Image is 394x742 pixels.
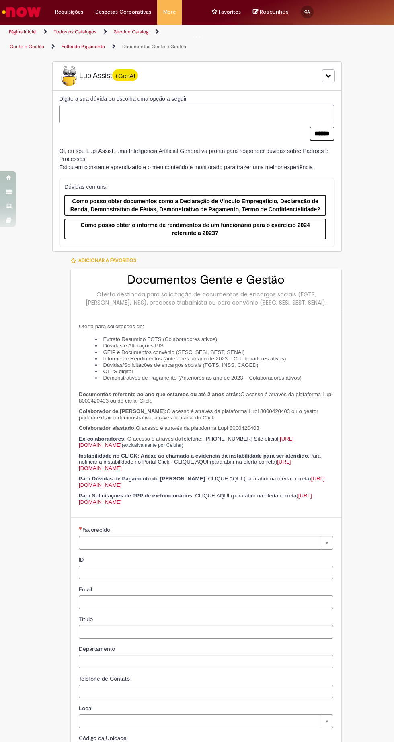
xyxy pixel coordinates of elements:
[79,586,94,593] span: Email
[55,8,83,16] span: Requisições
[122,43,186,50] a: Documentos Gente e Gestão
[79,527,82,530] span: Necessários
[79,734,128,742] span: Somente leitura - Código da Unidade
[79,408,166,414] span: Colaborador de [PERSON_NAME]:
[79,493,192,499] span: Para Solicitações de PPP de ex-funcionários
[103,349,244,355] span: GFIP e Documentos convênio (SESC, SESI, SEST, SENAI)
[79,459,291,471] a: [URL][DOMAIN_NAME]
[59,66,79,86] img: Lupi
[79,425,136,431] span: Colaborador afastado:
[103,336,217,342] span: Extrato Resumido FGTS (Colaboradores ativos)
[79,714,333,728] a: Limpar campo Local
[163,8,176,16] span: More
[103,343,163,349] span: Dúvidas e Alterações PIS
[54,29,96,35] a: Todos os Catálogos
[9,29,37,35] a: Página inicial
[79,408,318,421] span: O acesso é através da plataforma Lupi 8000420403 ou o gestor poderá extrair o demonstrativo, atra...
[79,436,293,448] span: Telefone: [PHONE_NUMBER] Site oficial: (
[64,195,326,216] button: Como posso obter documentos como a Declaração de Vínculo Empregatício, Declaração de Renda, Demon...
[79,556,86,563] span: ID
[79,391,332,404] span: O acesso é através da plataforma Lupi 8000420403 ou do canal Click.
[79,685,333,698] input: Telefone de Contato
[64,183,326,191] p: Dúvidas comuns:
[136,425,259,431] span: O acesso é através da plataforma Lupi 8000420403
[10,43,44,50] a: Gente e Gestão
[79,476,205,482] span: Para Dúvidas de Pagamento de [PERSON_NAME]
[123,442,183,448] span: exclusivamente por Celular)
[64,219,326,239] button: Como posso obter o informe de rendimentos de um funcionário para o exercício 2024 referente a 2023?
[79,615,94,623] span: Título
[253,8,289,16] a: No momento, sua lista de rascunhos tem 0 Itens
[79,655,333,668] input: Departamento
[205,476,311,482] span: : CLIQUE AQUI (para abrir na oferta correta)
[6,25,191,54] ul: Trilhas de página
[79,595,333,609] input: Email
[79,476,325,488] span: [URL][DOMAIN_NAME]
[103,368,133,374] span: CTPS digital
[79,290,333,307] div: Oferta destinada para solicitação de documentos de encargos sociais (FGTS, [PERSON_NAME], INSS), ...
[103,356,286,362] span: Informe de Rendimentos (anteriores ao ano de 2023 – Colaboradores ativos)
[62,43,105,50] a: Folha de Pagamento
[79,536,333,550] a: Limpar campo Favorecido
[95,8,151,16] span: Despesas Corporativas
[260,8,289,16] span: Rascunhos
[79,675,131,682] span: Telefone de Contato
[304,9,310,14] span: CA
[59,147,335,171] div: Oi, eu sou Lupi Assist, uma Inteligência Artificial Generativa pronta para responder dúvidas sobr...
[1,4,42,20] img: ServiceNow
[59,95,334,103] label: Digite a sua dúvida ou escolha uma opção a seguir
[79,645,117,652] span: Departamento
[79,493,312,505] a: [URL][DOMAIN_NAME]
[79,436,126,442] span: Ex-colaboradores:
[79,453,310,459] span: Instabilidade no CLICK: Anexe ao chamado a evidencia da instabilidade para ser atendido.
[79,566,333,579] input: ID
[79,475,325,488] a: [URL][DOMAIN_NAME]
[79,273,333,286] h2: Documentos Gente e Gestão
[79,436,293,448] a: [URL][DOMAIN_NAME]
[79,705,94,712] span: Local
[219,8,241,16] span: Favoritos
[114,29,148,35] a: Service Catalog
[79,734,128,742] label: Somente leitura - Código da Unidade
[59,66,138,86] span: LupiAssist
[112,69,138,81] span: +GenAI
[79,625,333,639] input: Título
[79,391,240,397] span: Documentos referente ao ano que estamos ou até 2 anos atrás:
[103,375,301,381] span: Demonstrativos de Pagamento (Anteriores ao ano de 2023 – Colaboradores ativos)
[79,453,321,471] span: Para notificar a instabilidade no Portal Click - CLIQUE AQUI (para abrir na oferta correta)
[127,436,181,442] span: O acesso é através do
[79,493,312,505] span: : CLIQUE AQUI (para abrir na oferta correta)
[103,362,258,368] span: Dúvidas/Solicitações de encargos sociais (FGTS, INSS, CAGED)
[52,61,342,90] div: LupiLupiAssist+GenAI
[70,252,141,269] button: Adicionar a Favoritos
[78,257,136,264] span: Adicionar a Favoritos
[79,323,144,329] span: Oferta para solicitações de:
[82,526,112,534] span: Necessários - Favorecido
